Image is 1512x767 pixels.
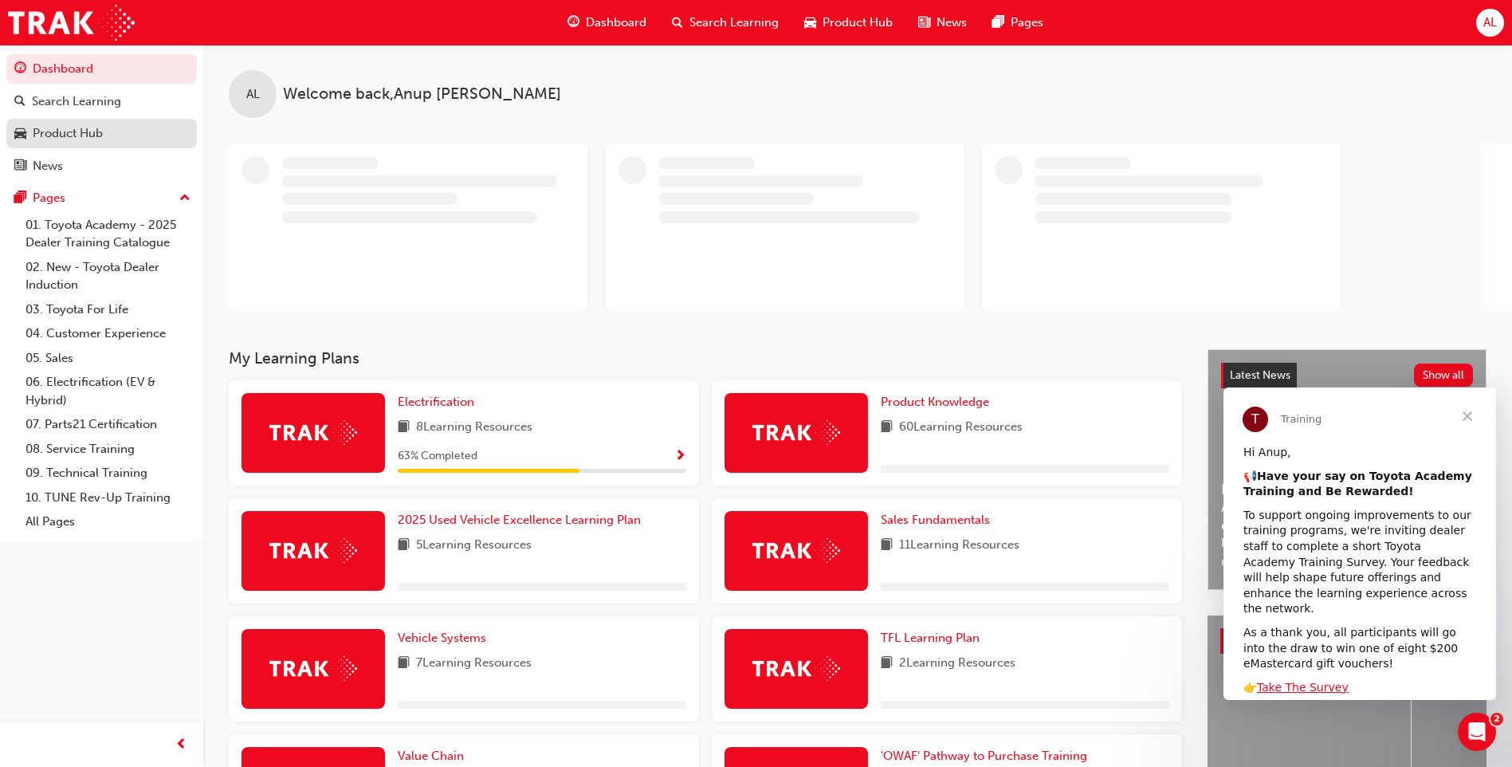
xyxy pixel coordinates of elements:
[6,54,197,84] a: Dashboard
[881,513,990,527] span: Sales Fundamentals
[1220,628,1474,654] a: Product HubShow all
[398,749,464,763] span: Value Chain
[823,14,893,32] span: Product Hub
[674,446,686,466] button: Show Progress
[398,395,474,409] span: Electrification
[6,183,197,213] button: Pages
[19,370,197,412] a: 06. Electrification (EV & Hybrid)
[1208,349,1486,590] a: Latest NewsShow allHelp Shape the Future of Toyota Academy Training and Win an eMastercard!Revolu...
[32,92,121,111] div: Search Learning
[229,349,1182,368] h3: My Learning Plans
[1223,387,1496,700] iframe: Intercom live chat message
[1490,713,1503,726] span: 2
[398,447,477,466] span: 63 % Completed
[6,119,197,148] a: Product Hub
[1221,534,1473,570] span: Revolutionise the way you access and manage your learning resources.
[6,151,197,181] a: News
[398,513,641,527] span: 2025 Used Vehicle Excellence Learning Plan
[269,656,357,681] img: Trak
[398,536,410,556] span: book-icon
[19,412,197,437] a: 07. Parts21 Certification
[980,6,1056,39] a: pages-iconPages
[14,191,26,206] span: pages-icon
[175,735,187,755] span: prev-icon
[246,85,260,104] span: AL
[881,631,980,645] span: TFL Learning Plan
[881,747,1094,765] a: 'OWAF' Pathway to Purchase Training
[899,654,1015,674] span: 2 Learning Resources
[1230,368,1290,382] span: Latest News
[752,420,840,445] img: Trak
[1011,14,1043,32] span: Pages
[14,127,26,141] span: car-icon
[905,6,980,39] a: news-iconNews
[416,418,532,438] span: 8 Learning Resources
[674,450,686,464] span: Show Progress
[19,346,197,371] a: 05. Sales
[1414,364,1474,387] button: Show all
[881,393,996,411] a: Product Knowledge
[33,157,63,175] div: News
[1221,481,1473,535] span: Help Shape the Future of Toyota Academy Training and Win an eMastercard!
[19,509,197,534] a: All Pages
[937,14,967,32] span: News
[881,418,893,438] span: book-icon
[881,629,986,647] a: TFL Learning Plan
[672,13,683,33] span: search-icon
[398,747,470,765] a: Value Chain
[752,656,840,681] img: Trak
[689,14,779,32] span: Search Learning
[1458,713,1496,751] iframe: Intercom live chat
[416,654,532,674] span: 7 Learning Resources
[567,13,579,33] span: guage-icon
[1221,363,1473,388] a: Latest NewsShow all
[14,95,26,109] span: search-icon
[14,62,26,77] span: guage-icon
[791,6,905,39] a: car-iconProduct Hub
[269,420,357,445] img: Trak
[586,14,646,32] span: Dashboard
[19,213,197,255] a: 01. Toyota Academy - 2025 Dealer Training Catalogue
[1483,14,1497,32] span: AL
[881,749,1087,763] span: 'OWAF' Pathway to Purchase Training
[881,536,893,556] span: book-icon
[881,395,989,409] span: Product Knowledge
[19,255,197,297] a: 02. New - Toyota Dealer Induction
[398,511,647,529] a: 2025 Used Vehicle Excellence Learning Plan
[19,461,197,486] a: 09. Technical Training
[1476,9,1504,37] button: AL
[918,13,930,33] span: news-icon
[992,13,1004,33] span: pages-icon
[8,5,135,41] img: Trak
[416,536,532,556] span: 5 Learning Resources
[398,418,410,438] span: book-icon
[33,124,103,143] div: Product Hub
[555,6,659,39] a: guage-iconDashboard
[659,6,791,39] a: search-iconSearch Learning
[398,393,481,411] a: Electrification
[19,297,197,322] a: 03. Toyota For Life
[6,87,197,116] a: Search Learning
[6,51,197,183] button: DashboardSearch LearningProduct HubNews
[19,437,197,462] a: 08. Service Training
[881,511,996,529] a: Sales Fundamentals
[899,536,1019,556] span: 11 Learning Resources
[283,85,561,104] span: Welcome back , Anup [PERSON_NAME]
[179,188,190,209] span: up-icon
[33,189,65,207] div: Pages
[398,629,493,647] a: Vehicle Systems
[881,654,893,674] span: book-icon
[899,418,1023,438] span: 60 Learning Resources
[19,321,197,346] a: 04. Customer Experience
[752,538,840,563] img: Trak
[14,159,26,174] span: news-icon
